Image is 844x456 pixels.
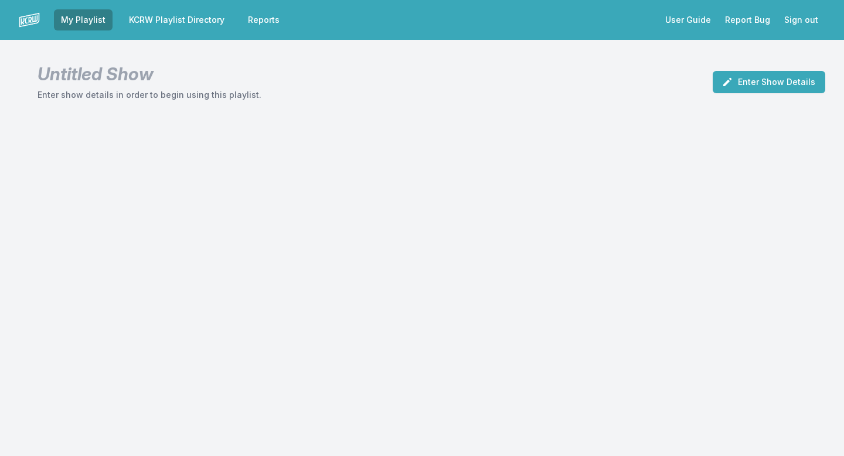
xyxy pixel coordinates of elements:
[122,9,232,30] a: KCRW Playlist Directory
[658,9,718,30] a: User Guide
[777,9,825,30] button: Sign out
[38,63,261,84] h1: Untitled Show
[718,9,777,30] a: Report Bug
[713,71,825,93] button: Enter Show Details
[38,89,261,101] p: Enter show details in order to begin using this playlist.
[241,9,287,30] a: Reports
[19,9,40,30] img: logo-white-87cec1fa9cbef997252546196dc51331.png
[54,9,113,30] a: My Playlist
